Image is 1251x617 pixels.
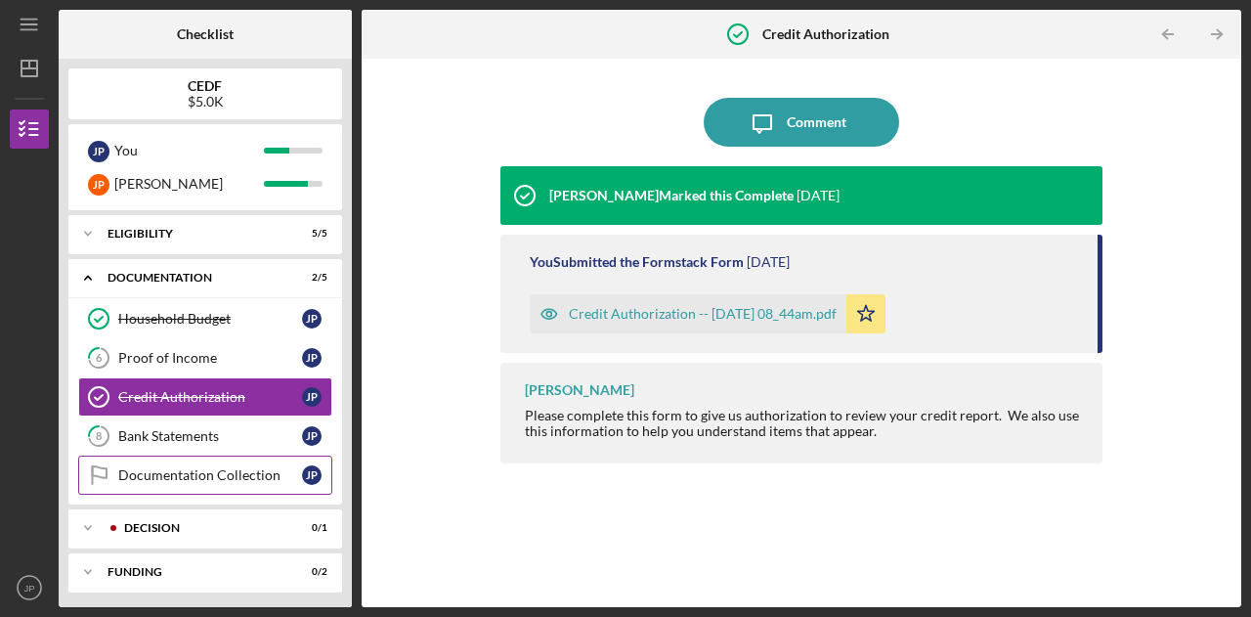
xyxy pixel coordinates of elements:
[124,522,279,534] div: DECISION
[114,167,264,200] div: [PERSON_NAME]
[747,254,790,270] time: 2025-07-07 12:44
[96,352,103,365] tspan: 6
[302,465,322,485] div: J P
[108,228,279,240] div: ELIGIBILITY
[292,272,327,284] div: 2 / 5
[78,417,332,456] a: 8Bank StatementsJP
[797,188,840,203] time: 2025-08-08 14:25
[292,566,327,578] div: 0 / 2
[569,306,837,322] div: Credit Authorization -- [DATE] 08_44am.pdf
[302,309,322,329] div: J P
[108,272,279,284] div: DOCUMENTATION
[525,382,634,398] div: [PERSON_NAME]
[188,78,224,94] b: CEDF
[88,141,109,162] div: J P
[177,26,234,42] b: Checklist
[118,350,302,366] div: Proof of Income
[549,188,794,203] div: [PERSON_NAME] Marked this Complete
[118,389,302,405] div: Credit Authorization
[530,294,885,333] button: Credit Authorization -- [DATE] 08_44am.pdf
[10,568,49,607] button: JP
[530,254,744,270] div: You Submitted the Formstack Form
[302,387,322,407] div: J P
[118,467,302,483] div: Documentation Collection
[762,26,889,42] b: Credit Authorization
[78,299,332,338] a: Household BudgetJP
[704,98,899,147] button: Comment
[88,174,109,196] div: J P
[188,94,224,110] div: $5.0K
[114,134,264,167] div: You
[525,408,1083,439] div: Please complete this form to give us authorization to review your credit report. We also use this...
[96,430,102,443] tspan: 8
[23,583,34,594] text: JP
[108,566,279,578] div: Funding
[78,338,332,377] a: 6Proof of IncomeJP
[118,428,302,444] div: Bank Statements
[787,98,846,147] div: Comment
[292,228,327,240] div: 5 / 5
[78,456,332,495] a: Documentation CollectionJP
[78,377,332,417] a: Credit AuthorizationJP
[292,522,327,534] div: 0 / 1
[302,426,322,446] div: J P
[118,311,302,327] div: Household Budget
[302,348,322,368] div: J P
